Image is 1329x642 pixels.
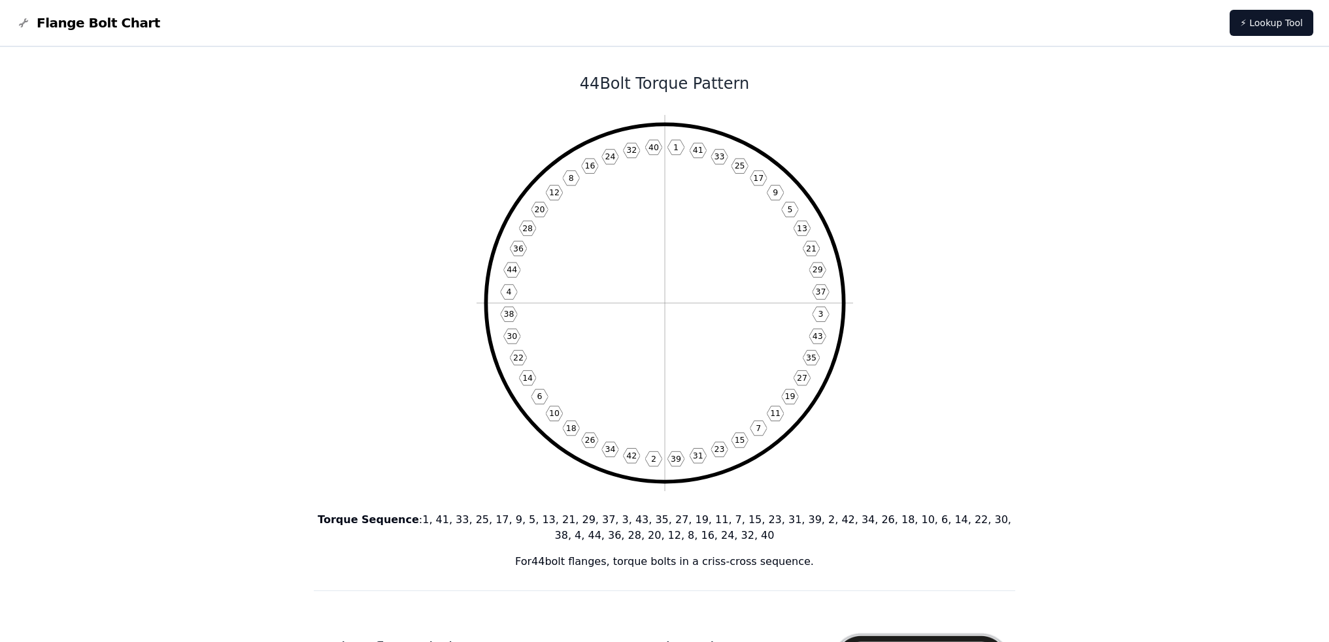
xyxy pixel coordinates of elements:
[756,423,761,433] text: 7
[513,353,523,362] text: 22
[506,287,511,297] text: 4
[787,204,792,214] text: 5
[650,454,656,464] text: 2
[548,187,559,197] text: 12
[692,145,703,155] text: 41
[37,14,160,32] span: Flange Bolt Chart
[318,513,419,526] b: Torque Sequence
[513,244,523,253] text: 36
[534,204,545,214] text: 20
[815,287,826,297] text: 37
[565,423,576,433] text: 18
[16,15,31,31] img: Flange Bolt Chart Logo
[673,142,679,152] text: 1
[806,244,816,253] text: 21
[16,14,160,32] a: Flange Bolt Chart LogoFlange Bolt Chart
[812,265,822,274] text: 29
[314,512,1016,543] p: : 1, 41, 33, 25, 17, 9, 5, 13, 21, 29, 37, 3, 43, 35, 27, 19, 11, 7, 15, 23, 31, 39, 2, 42, 34, 2...
[503,309,514,319] text: 38
[796,373,807,383] text: 27
[605,152,615,161] text: 24
[522,373,533,383] text: 14
[818,309,823,319] text: 3
[671,454,681,464] text: 39
[796,223,807,233] text: 13
[648,142,658,152] text: 40
[734,435,745,445] text: 15
[812,331,822,341] text: 43
[784,391,795,401] text: 19
[714,444,724,454] text: 23
[773,187,778,197] text: 9
[507,331,517,341] text: 30
[584,161,595,170] text: 16
[537,391,542,401] text: 6
[522,223,533,233] text: 28
[626,145,637,155] text: 32
[1230,10,1313,36] a: ⚡ Lookup Tool
[507,265,517,274] text: 44
[770,408,781,418] text: 11
[548,408,559,418] text: 10
[584,435,595,445] text: 26
[314,554,1016,570] p: For 44 bolt flanges, torque bolts in a criss-cross sequence.
[626,451,637,460] text: 42
[753,173,764,183] text: 17
[605,444,615,454] text: 34
[714,152,724,161] text: 33
[734,161,745,170] text: 25
[806,353,816,362] text: 35
[568,173,573,183] text: 8
[314,73,1016,94] h1: 44 Bolt Torque Pattern
[692,451,703,460] text: 31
